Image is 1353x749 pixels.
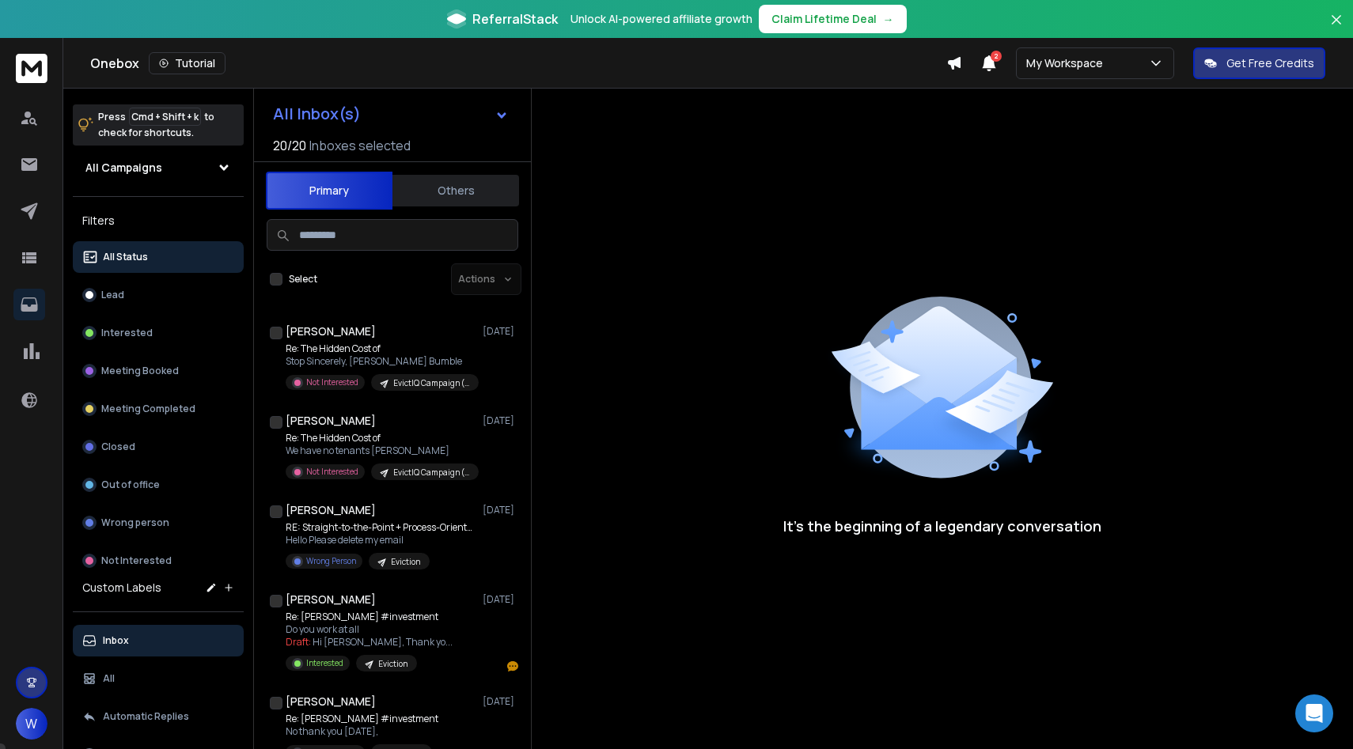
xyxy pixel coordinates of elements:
[16,708,47,740] button: W
[483,414,518,427] p: [DATE]
[73,210,244,232] h3: Filters
[286,534,476,547] p: Hello Please delete my email
[289,273,317,286] label: Select
[73,355,244,387] button: Meeting Booked
[991,51,1002,62] span: 2
[392,173,519,208] button: Others
[1295,694,1333,732] div: Open Intercom Messenger
[73,241,244,273] button: All Status
[149,52,225,74] button: Tutorial
[73,393,244,425] button: Meeting Completed
[1026,55,1109,71] p: My Workspace
[101,554,172,567] p: Not Interested
[286,623,453,636] p: Do you work at all
[483,593,518,606] p: [DATE]
[472,9,558,28] span: ReferralStack
[129,108,201,126] span: Cmd + Shift + k
[98,109,214,141] p: Press to check for shortcuts.
[286,413,376,429] h1: [PERSON_NAME]
[73,625,244,656] button: Inbox
[306,466,358,478] p: Not Interested
[483,504,518,516] p: [DATE]
[783,515,1101,537] p: It’s the beginning of a legendary conversation
[73,469,244,501] button: Out of office
[393,377,469,389] p: EvictIQ Campaign (Apollo)
[73,701,244,732] button: Automatic Replies
[309,136,411,155] h3: Inboxes selected
[73,663,244,694] button: All
[286,323,376,339] h1: [PERSON_NAME]
[101,479,160,491] p: Out of office
[273,106,361,122] h1: All Inbox(s)
[73,507,244,539] button: Wrong person
[1193,47,1325,79] button: Get Free Credits
[82,580,161,596] h3: Custom Labels
[286,444,476,457] p: We have no tenants [PERSON_NAME]
[103,672,115,685] p: All
[101,441,135,453] p: Closed
[73,431,244,463] button: Closed
[260,98,521,130] button: All Inbox(s)
[103,634,129,647] p: Inbox
[378,658,407,670] p: Eviction
[286,635,311,649] span: Draft:
[1226,55,1314,71] p: Get Free Credits
[101,516,169,529] p: Wrong person
[306,555,356,567] p: Wrong Person
[286,355,476,368] p: Stop Sincerely, [PERSON_NAME] Bumble
[306,376,358,388] p: Not Interested
[101,289,124,301] p: Lead
[101,327,153,339] p: Interested
[391,556,420,568] p: Eviction
[266,172,392,210] button: Primary
[286,432,476,444] p: Re: The Hidden Cost of
[883,11,894,27] span: →
[73,317,244,349] button: Interested
[313,635,453,649] span: Hi [PERSON_NAME], Thank yo ...
[286,611,453,623] p: Re: [PERSON_NAME] #investment
[286,521,476,534] p: RE: Straight-to-the-Point + Process-Oriented
[393,467,469,479] p: EvictIQ Campaign (Apollo)
[73,152,244,183] button: All Campaigns
[759,5,907,33] button: Claim Lifetime Deal→
[273,136,306,155] span: 20 / 20
[103,251,148,263] p: All Status
[73,279,244,311] button: Lead
[286,725,438,738] p: No thank you [DATE],
[85,160,162,176] h1: All Campaigns
[483,325,518,338] p: [DATE]
[103,710,189,723] p: Automatic Replies
[286,502,376,518] h1: [PERSON_NAME]
[101,365,179,377] p: Meeting Booked
[286,713,438,725] p: Re: [PERSON_NAME] #investment
[286,694,376,709] h1: [PERSON_NAME]
[286,592,376,607] h1: [PERSON_NAME]
[1326,9,1347,47] button: Close banner
[570,11,752,27] p: Unlock AI-powered affiliate growth
[306,657,343,669] p: Interested
[101,403,195,415] p: Meeting Completed
[286,342,476,355] p: Re: The Hidden Cost of
[90,52,946,74] div: Onebox
[73,545,244,577] button: Not Interested
[483,695,518,708] p: [DATE]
